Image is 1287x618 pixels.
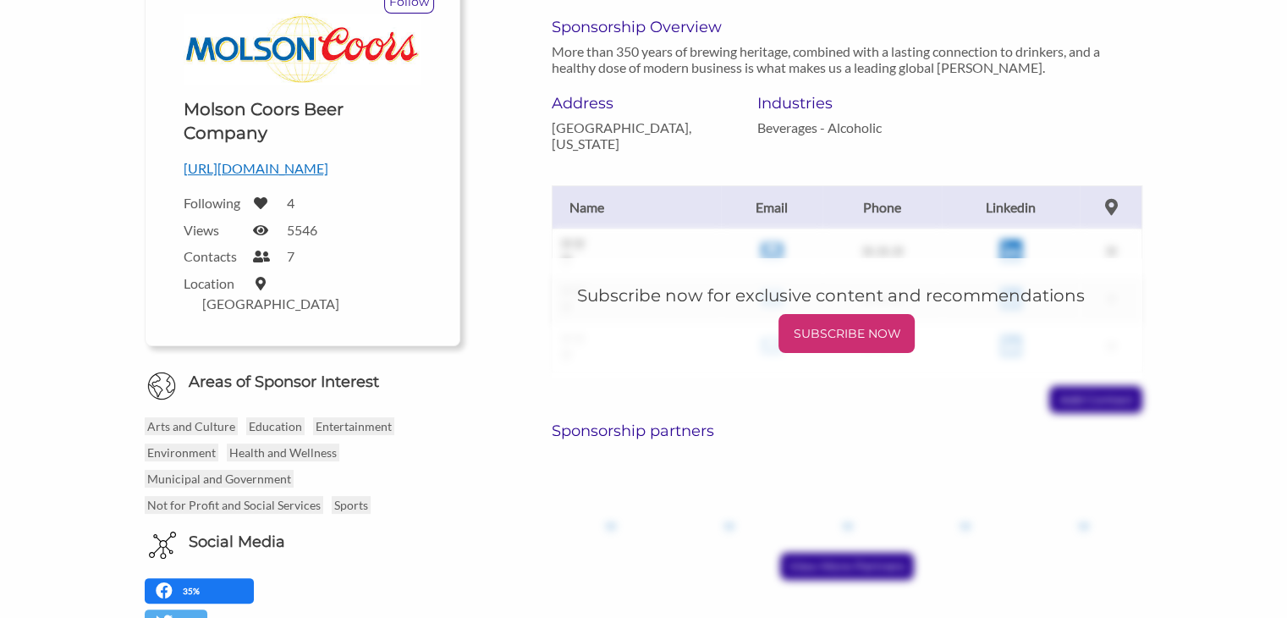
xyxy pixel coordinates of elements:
[184,222,243,238] label: Views
[552,43,1143,75] p: More than 350 years of brewing heritage, combined with a lasting connection to drinkers, and a he...
[287,248,294,264] label: 7
[552,422,1143,440] h6: Sponsorship partners
[145,444,218,461] p: Environment
[721,185,822,229] th: Email
[227,444,339,461] p: Health and Wellness
[184,195,243,211] label: Following
[756,94,937,113] h6: Industries
[184,157,421,179] p: [URL][DOMAIN_NAME]
[183,583,204,599] p: 35%
[332,496,371,514] p: Sports
[822,185,942,229] th: Phone
[287,195,294,211] label: 4
[552,94,732,113] h6: Address
[942,185,1081,229] th: Linkedin
[145,417,238,435] p: Arts and Culture
[184,97,421,145] h1: Molson Coors Beer Company
[132,372,473,393] h6: Areas of Sponsor Interest
[313,417,394,435] p: Entertainment
[246,417,305,435] p: Education
[145,496,323,514] p: Not for Profit and Social Services
[552,18,1143,36] h6: Sponsorship Overview
[552,185,721,229] th: Name
[184,275,243,291] label: Location
[577,314,1118,353] a: SUBSCRIBE NOW
[552,119,732,152] p: [GEOGRAPHIC_DATA], [US_STATE]
[785,321,908,346] p: SUBSCRIBE NOW
[184,248,243,264] label: Contacts
[184,14,421,85] img: Molson Logo
[287,222,317,238] label: 5546
[149,532,176,559] img: Social Media Icon
[145,470,294,488] p: Municipal and Government
[147,372,176,400] img: Globe Icon
[189,532,285,553] h6: Social Media
[756,119,937,135] p: Beverages - Alcoholic
[577,284,1118,307] h5: Subscribe now for exclusive content and recommendations
[202,295,339,312] label: [GEOGRAPHIC_DATA]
